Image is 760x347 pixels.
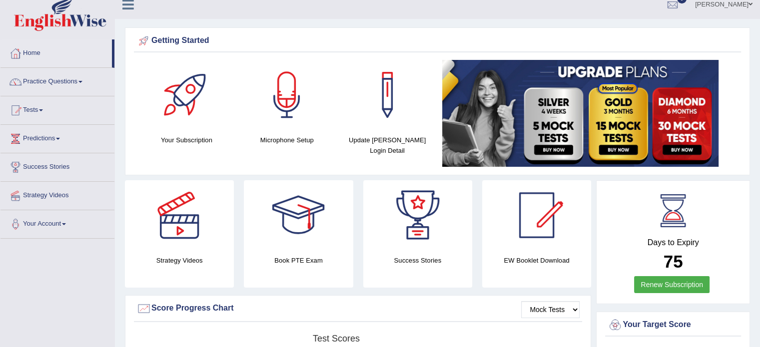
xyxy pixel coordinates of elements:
[0,125,114,150] a: Predictions
[442,60,719,167] img: small5.jpg
[634,276,710,293] a: Renew Subscription
[313,334,360,344] tspan: Test scores
[244,255,353,266] h4: Book PTE Exam
[608,238,739,247] h4: Days to Expiry
[482,255,591,266] h4: EW Booklet Download
[0,39,112,64] a: Home
[136,301,580,316] div: Score Progress Chart
[0,96,114,121] a: Tests
[0,153,114,178] a: Success Stories
[0,182,114,207] a: Strategy Videos
[664,252,683,271] b: 75
[242,135,332,145] h4: Microphone Setup
[125,255,234,266] h4: Strategy Videos
[0,68,114,93] a: Practice Questions
[136,33,739,48] div: Getting Started
[141,135,232,145] h4: Your Subscription
[363,255,472,266] h4: Success Stories
[608,318,739,333] div: Your Target Score
[0,210,114,235] a: Your Account
[342,135,433,156] h4: Update [PERSON_NAME] Login Detail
